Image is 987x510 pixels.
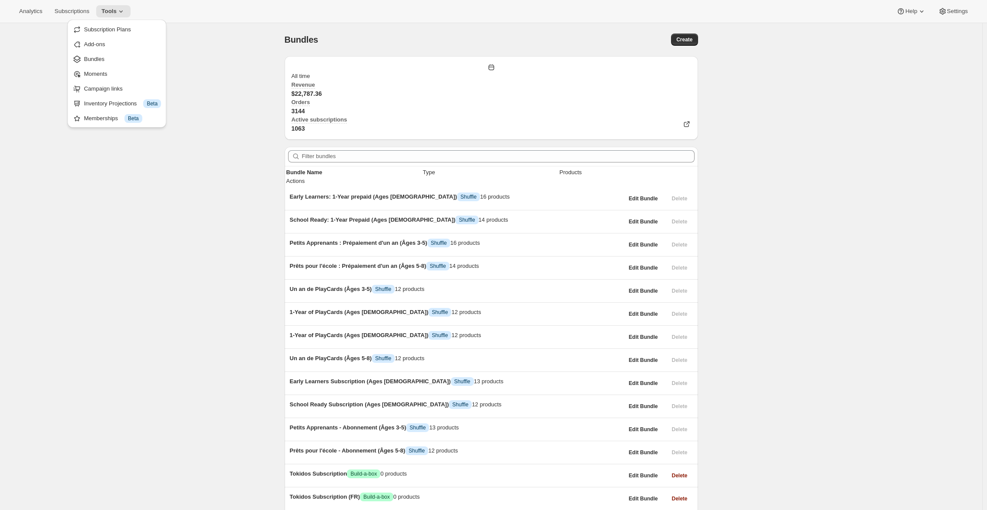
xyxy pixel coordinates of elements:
span: Edit Bundle [629,403,658,410]
button: Edit Bundle [624,423,663,436]
span: Edit Bundle [629,495,658,502]
span: Tools [101,8,117,15]
span: Build-a-box [363,493,390,500]
span: Un an de PlayCards (Âges 5-8) [290,355,372,361]
span: Shuffle [459,216,475,223]
div: Products [560,168,696,177]
span: Shuffle [454,378,470,385]
span: Shuffle [432,309,448,316]
button: Help [891,5,931,17]
button: Edit Bundle [624,331,663,343]
span: Edit Bundle [629,195,658,202]
span: Shuffle [375,286,391,293]
span: 12 products [451,309,481,315]
p: Bundle Name [286,168,423,177]
span: Revenue [292,81,315,88]
button: Edit Bundle [624,493,663,505]
span: Petits Apprenants : Prépaiement d'un an (Âges 3-5) [290,240,427,246]
span: Edit Bundle [629,334,658,341]
span: Create [676,36,692,43]
span: Bundles [84,56,104,62]
span: 12 products [451,332,481,338]
span: 14 products [479,216,508,223]
span: Shuffle [430,263,446,270]
span: Active subscriptions [292,116,347,123]
span: Shuffle [409,447,425,454]
span: Shuffle [375,355,391,362]
button: Delete [666,493,692,505]
button: Edit Bundle [624,216,663,228]
span: 3144 [292,107,691,115]
button: Edit Bundle [624,308,663,320]
span: Edit Bundle [629,311,658,317]
span: Shuffle [460,193,477,200]
span: Edit Bundle [629,357,658,364]
button: Edit Bundle [624,239,663,251]
span: 1-Year of PlayCards (Ages [DEMOGRAPHIC_DATA]) [290,309,429,315]
button: Edit Bundle [624,285,663,297]
button: Subscriptions [49,5,94,17]
span: Prêts pour l'école : Prépaiement d'un an (Âges 5-8) [290,263,426,269]
span: Beta [128,115,139,122]
span: Edit Bundle [629,264,658,271]
span: Un an de PlayCards (Âges 3-5) [290,286,372,292]
button: Edit Bundle [624,354,663,366]
span: 1063 [292,124,347,133]
span: Subscription Plans [84,26,131,33]
span: Prêts pour l'école - Abonnement (Âges 5-8) [290,447,406,454]
span: Subscriptions [54,8,89,15]
span: Edit Bundle [629,380,658,387]
span: 1-Year of PlayCards (Ages [DEMOGRAPHIC_DATA]) [290,332,429,338]
button: Edit Bundle [624,193,663,205]
span: Analytics [19,8,42,15]
span: Early Learners: 1-Year prepaid (Ages [DEMOGRAPHIC_DATA]) [290,193,457,200]
span: Edit Bundle [629,472,658,479]
span: 12 products [428,447,458,454]
span: Help [905,8,917,15]
span: Delete [671,495,687,502]
span: Shuffle [452,401,468,408]
span: Petits Apprenants - Abonnement (Âges 3-5) [290,424,406,431]
div: Type [423,168,560,177]
span: School Ready: 1-Year Prepaid (Ages [DEMOGRAPHIC_DATA]) [290,216,456,223]
span: 16 products [480,193,510,200]
button: Edit Bundle [624,377,663,389]
button: Edit Bundle [624,400,663,412]
span: $22,787.36 [292,89,691,98]
span: Campaign links [84,85,123,92]
span: Edit Bundle [629,241,658,248]
span: Shuffle [432,332,448,339]
button: Moments [70,67,164,81]
span: Settings [947,8,968,15]
span: Orders [292,99,310,105]
input: Filter bundles [302,150,695,162]
span: 13 products [429,424,459,431]
div: Memberships [84,114,161,123]
button: Edit Bundle [624,262,663,274]
button: Delete [666,469,692,482]
button: Tools [96,5,131,17]
button: Inventory Projections [70,96,164,110]
span: Delete [671,472,687,479]
span: Early Learners Subscription (Ages [DEMOGRAPHIC_DATA]) [290,378,451,385]
button: Subscription Plans [70,22,164,36]
div: All time [292,72,691,81]
button: Create [671,34,698,46]
span: 0 products [380,470,407,477]
span: Tokidos Subscription (FR) [290,493,360,500]
span: Beta [147,100,158,107]
span: Shuffle [431,240,447,247]
span: Bundles [285,35,319,44]
span: Edit Bundle [629,449,658,456]
button: Campaign links [70,81,164,95]
span: Edit Bundle [629,426,658,433]
span: 16 products [450,240,480,246]
span: Shuffle [410,424,426,431]
button: Analytics [14,5,47,17]
button: Settings [933,5,973,17]
span: Moments [84,71,107,77]
button: Add-ons [70,37,164,51]
span: School Ready Subscription (Ages [DEMOGRAPHIC_DATA]) [290,401,449,408]
span: 12 products [395,355,424,361]
button: Memberships [70,111,164,125]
